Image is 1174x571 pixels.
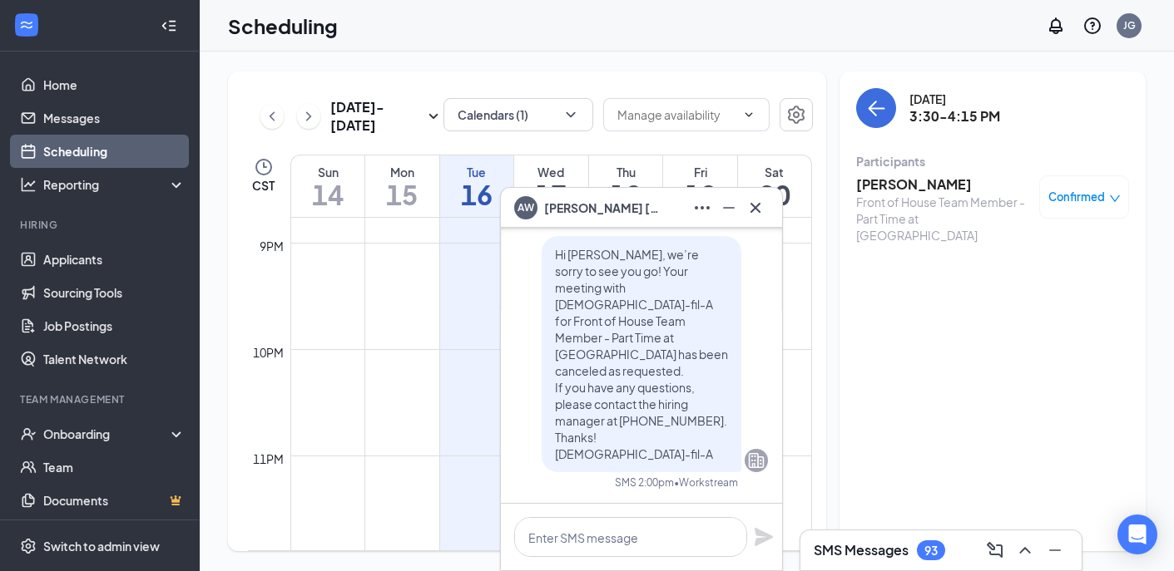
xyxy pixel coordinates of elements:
div: Wed [514,164,588,180]
svg: ChevronRight [300,106,317,126]
button: Settings [780,98,813,131]
div: JG [1123,18,1136,32]
h1: 18 [589,180,663,209]
a: September 15, 2025 [365,155,439,217]
svg: QuestionInfo [1082,16,1102,36]
div: Sun [291,164,364,180]
a: September 18, 2025 [589,155,663,217]
div: Onboarding [43,426,171,442]
button: ChevronLeft [260,104,284,129]
svg: Ellipses [692,198,712,218]
h3: [PERSON_NAME] [856,175,1031,194]
button: ComposeMessage [982,537,1008,564]
button: back-button [856,88,896,128]
svg: Cross [746,198,765,218]
svg: ChevronUp [1015,540,1035,560]
div: Hiring [20,218,182,232]
svg: ChevronDown [562,106,579,123]
a: Messages [43,101,186,135]
span: CST [252,177,275,194]
svg: ComposeMessage [985,540,1005,560]
div: Fri [663,164,737,180]
h1: 20 [738,180,811,209]
a: Talent Network [43,342,186,376]
span: Confirmed [1048,189,1105,205]
svg: Clock [254,157,274,177]
div: 10pm [250,343,287,362]
h1: 19 [663,180,737,209]
svg: Notifications [1046,16,1066,36]
a: September 14, 2025 [291,155,364,217]
span: down [1109,193,1121,204]
svg: WorkstreamLogo [18,17,35,33]
div: 93 [924,544,938,558]
svg: ChevronLeft [264,106,280,126]
div: Mon [365,164,439,180]
button: Cross [742,194,769,221]
div: Team Management [20,392,182,406]
div: Participants [856,153,1129,170]
h3: 3:30-4:15 PM [909,107,1000,126]
button: ChevronUp [1012,537,1038,564]
span: • Workstream [674,475,738,490]
svg: Settings [786,105,806,125]
svg: Plane [754,527,774,547]
svg: ArrowLeft [866,98,886,118]
a: DocumentsCrown [43,484,186,517]
a: Home [43,68,186,101]
h1: 17 [514,180,588,209]
div: Front of House Team Member - Part Time at [GEOGRAPHIC_DATA] [856,194,1031,244]
a: September 20, 2025 [738,155,811,217]
a: Settings [780,98,813,135]
a: Scheduling [43,135,186,168]
svg: SmallChevronDown [424,106,443,126]
h3: SMS Messages [814,541,909,559]
div: Sat [738,164,811,180]
button: ChevronRight [297,104,320,129]
a: Job Postings [43,309,186,342]
h1: 16 [440,180,514,209]
svg: Company [746,450,766,470]
span: Hi [PERSON_NAME], we’re sorry to see you go! Your meeting with [DEMOGRAPHIC_DATA]-fil-A for Front... [555,247,728,461]
div: Reporting [43,176,186,193]
button: Minimize [716,194,742,221]
a: September 19, 2025 [663,155,737,217]
div: SMS 2:00pm [615,475,674,490]
a: Applicants [43,243,186,276]
svg: Analysis [20,176,37,193]
div: Open Intercom Messenger [1117,514,1157,554]
div: 9pm [256,237,287,255]
a: SurveysCrown [43,517,186,550]
button: Ellipses [689,194,716,221]
div: Thu [589,164,663,180]
div: 11pm [250,450,287,468]
a: Team [43,450,186,484]
a: Sourcing Tools [43,276,186,309]
input: Manage availability [617,106,736,124]
svg: Minimize [1045,540,1065,560]
svg: Minimize [719,198,739,218]
h1: 14 [291,180,364,209]
svg: Settings [20,538,37,554]
span: [PERSON_NAME] [PERSON_NAME] [544,199,661,217]
svg: ChevronDown [742,108,755,121]
a: September 16, 2025 [440,155,514,217]
svg: UserCheck [20,426,37,442]
button: Minimize [1042,537,1068,564]
div: [DATE] [909,91,1000,107]
h1: Scheduling [228,12,338,40]
button: Calendars (1)ChevronDown [443,98,593,131]
div: Tue [440,164,514,180]
h3: [DATE] - [DATE] [330,98,424,135]
h1: 15 [365,180,439,209]
a: September 17, 2025 [514,155,588,217]
div: Switch to admin view [43,538,160,554]
svg: Collapse [161,17,177,34]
